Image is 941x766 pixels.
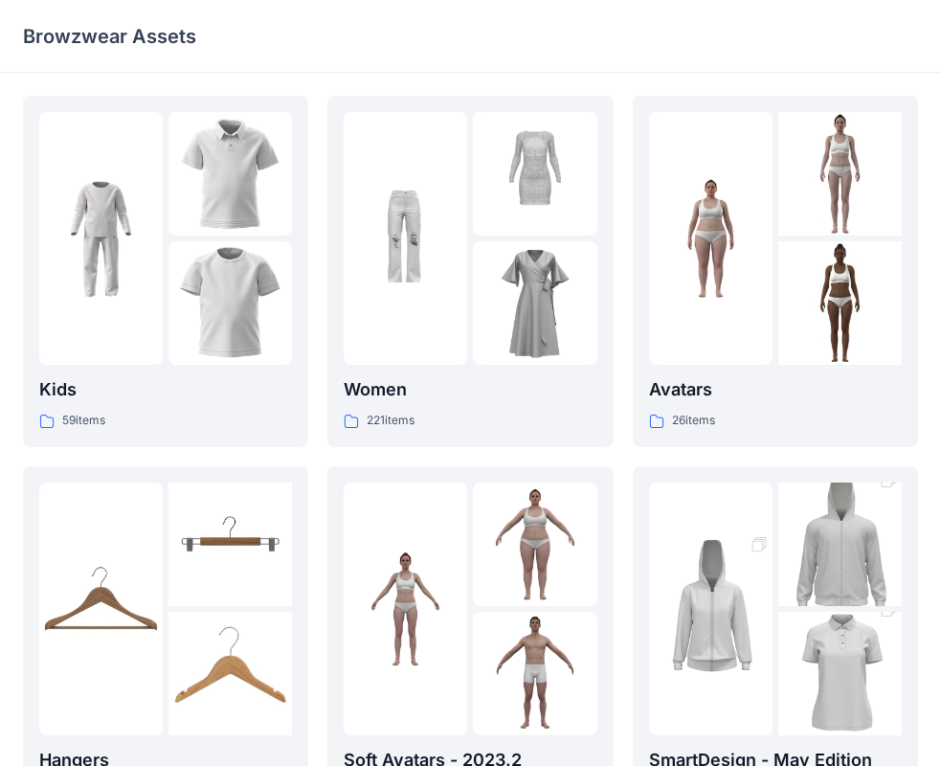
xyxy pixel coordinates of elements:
p: 26 items [672,411,715,431]
img: folder 1 [344,177,467,301]
img: folder 2 [473,112,596,236]
a: folder 1folder 2folder 3Women221items [327,96,613,447]
img: folder 3 [778,241,902,365]
img: folder 1 [39,177,163,301]
img: folder 1 [344,547,467,670]
img: folder 2 [473,483,596,606]
img: folder 1 [39,547,163,670]
img: folder 2 [168,483,292,606]
img: folder 3 [168,612,292,735]
img: folder 1 [649,177,773,301]
img: folder 3 [473,241,596,365]
img: folder 3 [473,612,596,735]
img: folder 2 [168,112,292,236]
p: Browzwear Assets [23,23,196,50]
a: folder 1folder 2folder 3Avatars26items [633,96,918,447]
img: folder 3 [168,241,292,365]
p: Women [344,376,596,403]
p: Kids [39,376,292,403]
p: 59 items [62,411,105,431]
img: folder 2 [778,452,902,638]
img: folder 1 [649,516,773,702]
a: folder 1folder 2folder 3Kids59items [23,96,308,447]
p: Avatars [649,376,902,403]
img: folder 2 [778,112,902,236]
p: 221 items [367,411,414,431]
